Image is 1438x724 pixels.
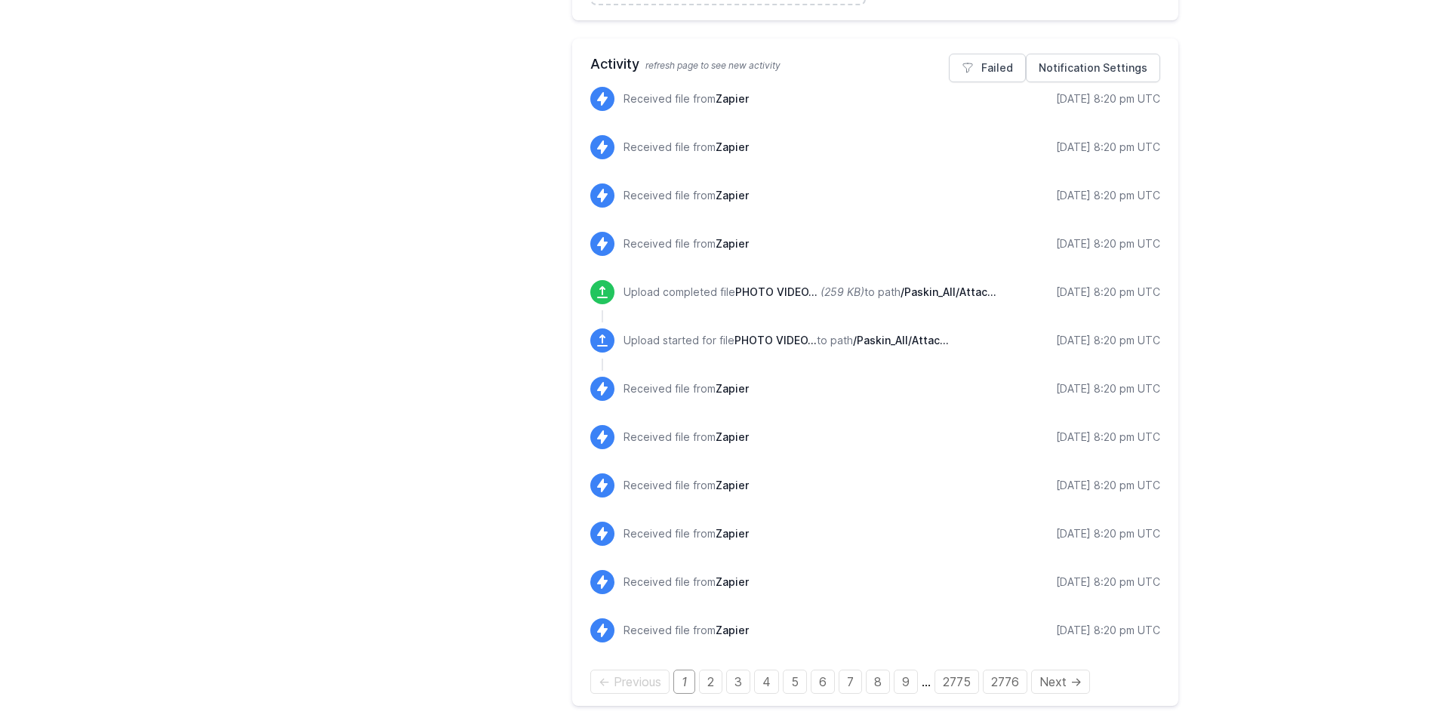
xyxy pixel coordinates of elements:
span: Zapier [716,624,749,636]
span: … [922,674,931,689]
a: Failed [949,54,1026,82]
div: [DATE] 8:20 pm UTC [1056,526,1160,541]
div: Pagination [590,673,1160,691]
span: Previous page [590,670,670,694]
p: Received file from [624,188,749,203]
span: Zapier [716,189,749,202]
a: Page 8 [866,670,890,694]
a: Notification Settings [1026,54,1160,82]
span: Zapier [716,140,749,153]
span: Zapier [716,237,749,250]
span: Zapier [716,527,749,540]
span: Zapier [716,430,749,443]
div: [DATE] 8:20 pm UTC [1056,623,1160,638]
iframe: Drift Widget Chat Controller [1363,649,1420,706]
div: [DATE] 8:20 pm UTC [1056,285,1160,300]
div: [DATE] 8:20 pm UTC [1056,381,1160,396]
p: Received file from [624,478,749,493]
p: Received file from [624,430,749,445]
i: (259 KB) [821,285,864,298]
a: Page 9 [894,670,918,694]
div: [DATE] 8:20 pm UTC [1056,140,1160,155]
h2: Activity [590,54,1160,75]
p: Upload started for file to path [624,333,949,348]
div: [DATE] 8:20 pm UTC [1056,430,1160,445]
a: Page 5 [783,670,807,694]
p: Received file from [624,575,749,590]
a: Page 6 [811,670,835,694]
div: [DATE] 8:20 pm UTC [1056,236,1160,251]
span: /Paskin_All/Attachment [901,285,996,298]
span: Zapier [716,479,749,491]
p: Received file from [624,140,749,155]
a: Page 7 [839,670,862,694]
div: [DATE] 8:20 pm UTC [1056,91,1160,106]
p: Received file from [624,236,749,251]
span: Zapier [716,92,749,105]
p: Received file from [624,623,749,638]
em: Page 1 [673,670,695,694]
div: [DATE] 8:20 pm UTC [1056,333,1160,348]
span: refresh page to see new activity [645,60,781,71]
div: [DATE] 8:20 pm UTC [1056,478,1160,493]
p: Received file from [624,381,749,396]
div: [DATE] 8:20 pm UTC [1056,575,1160,590]
p: Received file from [624,91,749,106]
a: Page 2775 [935,670,979,694]
div: [DATE] 8:20 pm UTC [1056,188,1160,203]
a: Next page [1031,670,1090,694]
span: Zapier [716,575,749,588]
a: Page 3 [726,670,750,694]
a: Page 4 [754,670,779,694]
a: Page 2776 [983,670,1027,694]
span: PHOTO VIDEO AND STATEMENT RELEASE ADDENDUM - Lease 5-16-2025 to 5-18-202_76785.pdf [735,285,818,298]
span: Zapier [716,382,749,395]
span: /Paskin_All/Attachment [853,334,949,347]
a: Page 2 [699,670,722,694]
span: PHOTO VIDEO AND STATEMENT RELEASE ADDENDUM - Lease 5-16-2025 to 5-18-202_76785.pdf [734,334,817,347]
p: Received file from [624,526,749,541]
p: Upload completed file to path [624,285,996,300]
